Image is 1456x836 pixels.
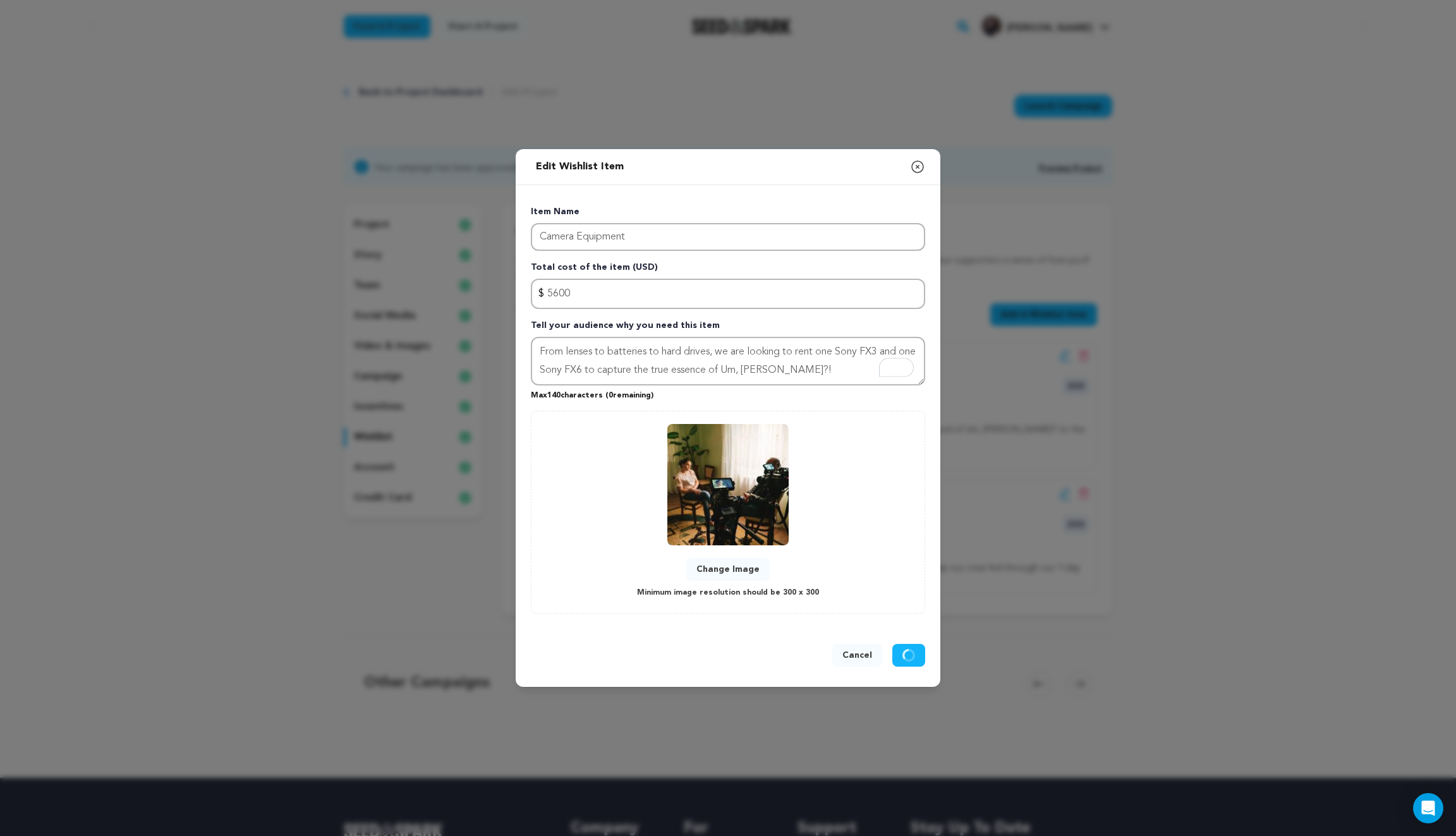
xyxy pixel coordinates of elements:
input: Enter total cost of the item [531,279,925,309]
button: Cancel [832,644,882,667]
p: Max characters ( remaining) [531,385,925,401]
p: Minimum image resolution should be 300 x 300 [637,586,819,600]
p: Total cost of the item (USD) [531,261,925,279]
span: $ [538,286,544,301]
p: Item Name [531,205,925,223]
span: 140 [547,392,561,399]
h2: Edit Wishlist Item [531,154,629,179]
p: Tell your audience why you need this item [531,319,925,337]
button: Change Image [686,558,770,581]
div: Open Intercom Messenger [1413,793,1443,823]
span: 0 [609,392,613,399]
input: Enter item name [531,223,925,251]
textarea: To enrich screen reader interactions, please activate Accessibility in Grammarly extension settings [531,337,925,386]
